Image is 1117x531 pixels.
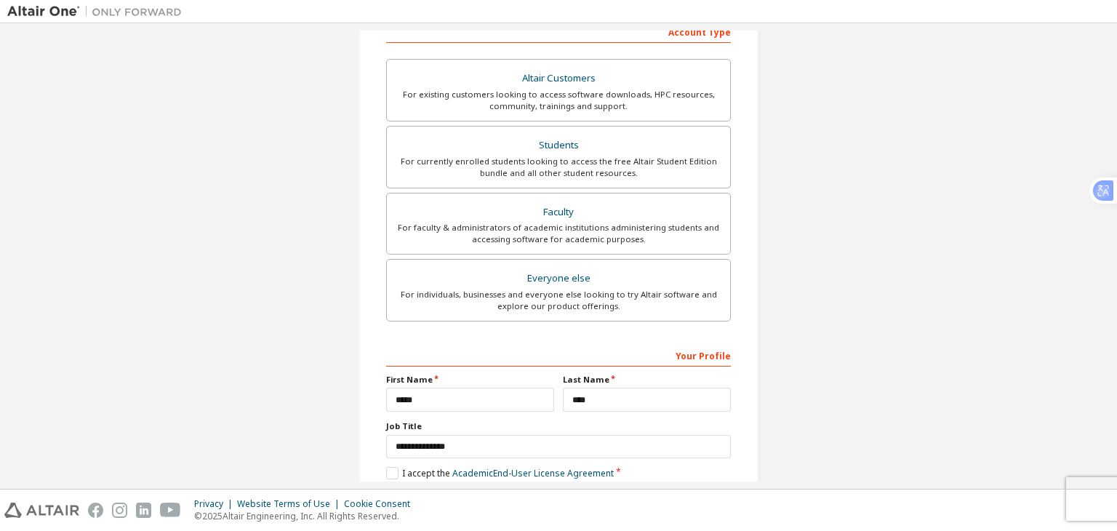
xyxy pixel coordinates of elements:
[396,135,721,156] div: Students
[194,510,419,522] p: © 2025 Altair Engineering, Inc. All Rights Reserved.
[396,156,721,179] div: For currently enrolled students looking to access the free Altair Student Edition bundle and all ...
[344,498,419,510] div: Cookie Consent
[4,503,79,518] img: altair_logo.svg
[112,503,127,518] img: instagram.svg
[452,467,614,479] a: Academic End-User License Agreement
[194,498,237,510] div: Privacy
[386,20,731,43] div: Account Type
[237,498,344,510] div: Website Terms of Use
[7,4,189,19] img: Altair One
[386,374,554,386] label: First Name
[386,420,731,432] label: Job Title
[160,503,181,518] img: youtube.svg
[563,374,731,386] label: Last Name
[386,467,614,479] label: I accept the
[88,503,103,518] img: facebook.svg
[396,89,721,112] div: For existing customers looking to access software downloads, HPC resources, community, trainings ...
[396,68,721,89] div: Altair Customers
[386,343,731,367] div: Your Profile
[136,503,151,518] img: linkedin.svg
[396,268,721,289] div: Everyone else
[396,202,721,223] div: Faculty
[396,289,721,312] div: For individuals, businesses and everyone else looking to try Altair software and explore our prod...
[396,222,721,245] div: For faculty & administrators of academic institutions administering students and accessing softwa...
